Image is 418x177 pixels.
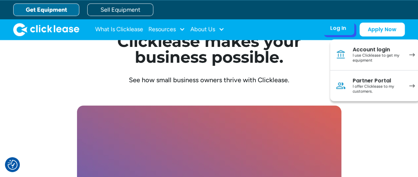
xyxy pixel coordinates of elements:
[330,25,346,31] div: Log In
[409,84,415,88] img: arrow
[353,84,402,94] div: I offer Clicklease to my customers.
[353,53,402,63] div: I use Clicklease to get my equipment
[95,23,143,36] a: What Is Clicklease
[82,33,336,65] h1: Clicklease makes your business possible.
[409,53,415,56] img: arrow
[13,3,79,16] a: Get Equipment
[87,3,153,16] a: Sell Equipment
[335,49,346,60] img: Bank icon
[353,46,402,53] div: Account login
[353,77,402,84] div: Partner Portal
[13,23,79,36] img: Clicklease logo
[8,160,18,170] button: Consent Preferences
[335,80,346,91] img: Person icon
[360,22,405,36] a: Apply Now
[148,23,185,36] div: Resources
[8,160,18,170] img: Revisit consent button
[190,23,224,36] div: About Us
[13,23,79,36] a: home
[82,76,336,84] div: See how small business owners thrive with Clicklease.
